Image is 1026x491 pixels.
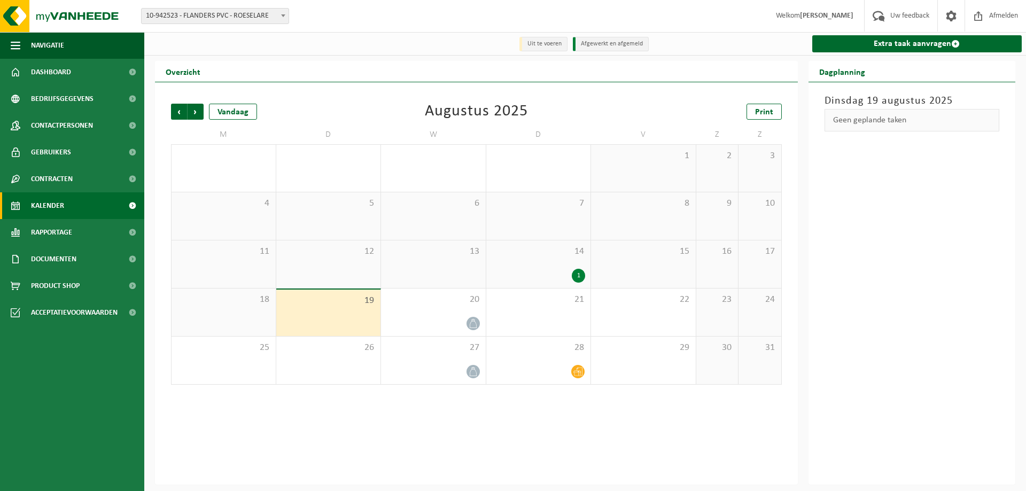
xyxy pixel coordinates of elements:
span: 16 [702,246,733,258]
div: Vandaag [209,104,257,120]
span: Gebruikers [31,139,71,166]
span: Contactpersonen [31,112,93,139]
span: 1 [596,150,690,162]
td: Z [696,125,739,144]
span: Acceptatievoorwaarden [31,299,118,326]
span: 3 [744,150,775,162]
td: V [591,125,696,144]
td: W [381,125,486,144]
span: 21 [492,294,586,306]
a: Print [747,104,782,120]
span: 5 [282,198,376,209]
li: Afgewerkt en afgemeld [573,37,649,51]
span: 11 [177,246,270,258]
td: D [276,125,382,144]
span: 19 [282,295,376,307]
li: Uit te voeren [519,37,568,51]
span: 10 [744,198,775,209]
span: Print [755,108,773,116]
td: D [486,125,592,144]
span: 4 [177,198,270,209]
span: 17 [744,246,775,258]
span: 24 [744,294,775,306]
span: 26 [282,342,376,354]
span: Product Shop [31,272,80,299]
h3: Dinsdag 19 augustus 2025 [825,93,1000,109]
span: 18 [177,294,270,306]
span: Contracten [31,166,73,192]
span: 30 [702,342,733,354]
h2: Overzicht [155,61,211,82]
span: 13 [386,246,480,258]
span: 15 [596,246,690,258]
span: 27 [386,342,480,354]
span: 20 [386,294,480,306]
div: 1 [572,269,585,283]
span: 2 [702,150,733,162]
strong: [PERSON_NAME] [800,12,853,20]
span: Navigatie [31,32,64,59]
span: 8 [596,198,690,209]
span: 23 [702,294,733,306]
span: Vorige [171,104,187,120]
span: Documenten [31,246,76,272]
div: Geen geplande taken [825,109,1000,131]
span: Bedrijfsgegevens [31,85,94,112]
span: Rapportage [31,219,72,246]
span: 7 [492,198,586,209]
div: Augustus 2025 [425,104,528,120]
span: 29 [596,342,690,354]
span: Dashboard [31,59,71,85]
span: 14 [492,246,586,258]
span: 31 [744,342,775,354]
span: 6 [386,198,480,209]
span: 22 [596,294,690,306]
span: 28 [492,342,586,354]
span: Volgende [188,104,204,120]
a: Extra taak aanvragen [812,35,1022,52]
span: 9 [702,198,733,209]
span: 25 [177,342,270,354]
td: M [171,125,276,144]
span: Kalender [31,192,64,219]
span: 10-942523 - FLANDERS PVC - ROESELARE [141,8,289,24]
td: Z [739,125,781,144]
h2: Dagplanning [809,61,876,82]
span: 12 [282,246,376,258]
span: 10-942523 - FLANDERS PVC - ROESELARE [142,9,289,24]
